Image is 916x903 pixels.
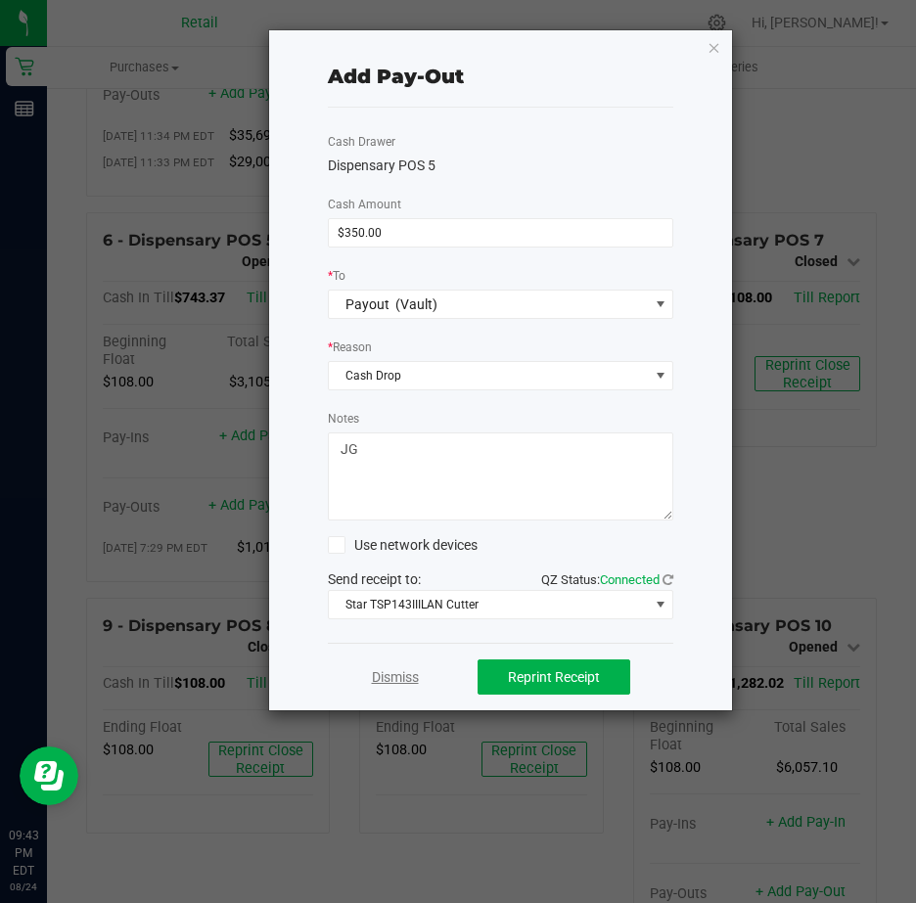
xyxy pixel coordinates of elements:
[395,296,437,312] span: (Vault)
[328,198,401,211] span: Cash Amount
[478,659,630,695] button: Reprint Receipt
[508,669,600,685] span: Reprint Receipt
[372,667,419,688] a: Dismiss
[20,746,78,805] iframe: Resource center
[328,156,674,176] div: Dispensary POS 5
[328,571,421,587] span: Send receipt to:
[345,296,389,312] span: Payout
[328,62,464,91] div: Add Pay-Out
[329,591,649,618] span: Star TSP143IIILAN Cutter
[328,535,478,556] label: Use network devices
[328,339,372,356] label: Reason
[328,267,345,285] label: To
[328,133,395,151] label: Cash Drawer
[329,362,649,389] span: Cash Drop
[541,572,673,587] span: QZ Status:
[600,572,660,587] span: Connected
[328,410,359,428] label: Notes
